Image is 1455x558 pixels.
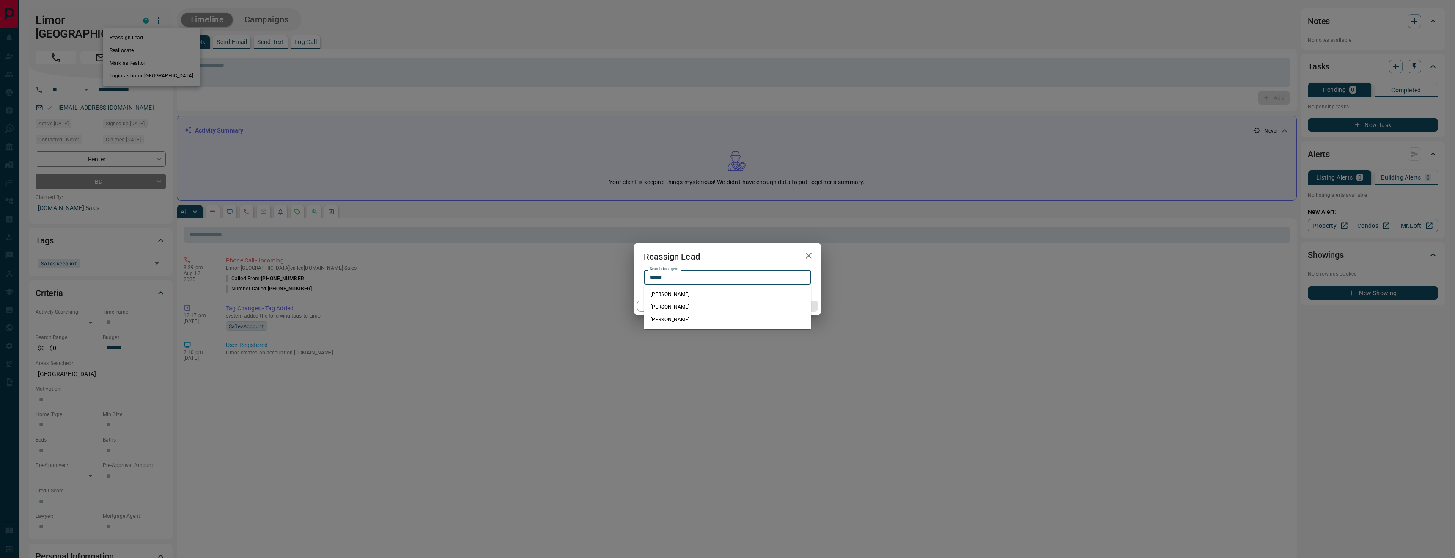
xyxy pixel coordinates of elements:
[637,301,709,312] button: Cancel
[644,301,811,313] li: [PERSON_NAME]
[650,266,678,272] label: Search for agent
[634,243,710,270] h2: Reassign Lead
[644,313,811,326] li: [PERSON_NAME]
[644,288,811,301] li: [PERSON_NAME]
